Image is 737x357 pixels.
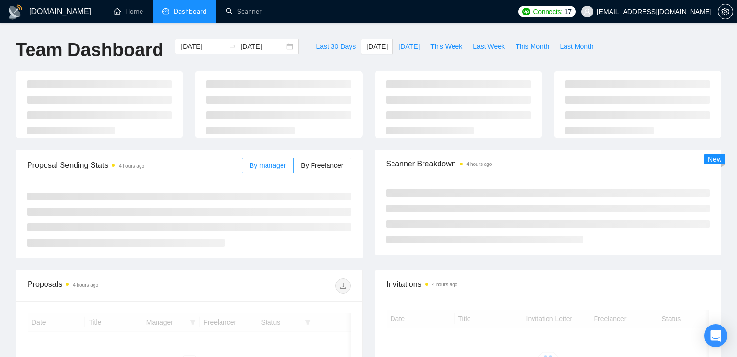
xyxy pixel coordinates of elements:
span: This Week [430,41,462,52]
span: Last 30 Days [316,41,356,52]
span: Scanner Breakdown [386,158,710,170]
time: 4 hours ago [467,162,492,167]
span: By manager [250,162,286,169]
a: searchScanner [226,7,262,15]
img: logo [8,4,23,20]
div: Open Intercom Messenger [704,324,727,347]
button: Last Month [554,39,598,54]
span: Last Week [473,41,505,52]
span: to [229,43,236,50]
span: [DATE] [366,41,388,52]
span: Connects: [533,6,562,17]
span: This Month [516,41,549,52]
span: dashboard [162,8,169,15]
input: End date [240,41,284,52]
span: New [708,155,721,163]
span: swap-right [229,43,236,50]
a: homeHome [114,7,143,15]
span: Dashboard [174,7,206,15]
span: Last Month [560,41,593,52]
span: setting [718,8,733,15]
button: setting [718,4,733,19]
h1: Team Dashboard [16,39,163,61]
time: 4 hours ago [119,164,144,169]
time: 4 hours ago [432,282,458,287]
span: Invitations [387,278,710,290]
a: setting [718,8,733,15]
input: Start date [181,41,225,52]
button: Last 30 Days [311,39,361,54]
time: 4 hours ago [73,283,98,288]
span: [DATE] [398,41,420,52]
span: Proposal Sending Stats [27,159,242,171]
img: upwork-logo.png [522,8,530,15]
button: [DATE] [393,39,425,54]
button: Last Week [468,39,510,54]
div: Proposals [28,278,189,294]
span: 17 [565,6,572,17]
button: This Week [425,39,468,54]
span: By Freelancer [301,162,343,169]
button: [DATE] [361,39,393,54]
button: This Month [510,39,554,54]
span: user [584,8,591,15]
